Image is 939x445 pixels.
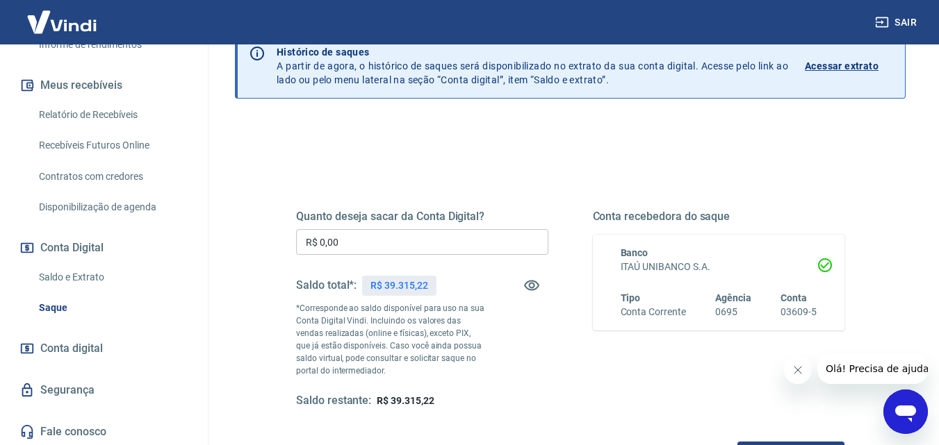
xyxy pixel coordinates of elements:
iframe: Botão para abrir a janela de mensagens [883,389,928,434]
a: Saldo e Extrato [33,263,191,292]
a: Informe de rendimentos [33,31,191,59]
button: Sair [872,10,922,35]
span: Banco [621,247,648,258]
a: Relatório de Recebíveis [33,101,191,129]
span: R$ 39.315,22 [377,395,434,406]
p: Acessar extrato [805,59,879,73]
span: Olá! Precisa de ajuda? [8,10,117,21]
h5: Conta recebedora do saque [593,210,845,224]
iframe: Fechar mensagem [784,356,812,384]
button: Meus recebíveis [17,70,191,101]
a: Disponibilização de agenda [33,193,191,221]
span: Conta [781,292,807,303]
button: Conta Digital [17,233,191,263]
iframe: Mensagem da empresa [817,353,928,384]
a: Recebíveis Futuros Online [33,131,191,160]
span: Agência [715,292,751,303]
img: Vindi [17,1,107,43]
h5: Saldo total*: [296,278,357,292]
h6: ITAÚ UNIBANCO S.A. [621,260,817,274]
a: Contratos com credores [33,162,191,191]
h6: 0695 [715,305,751,319]
h6: 03609-5 [781,305,817,319]
p: Histórico de saques [277,45,788,59]
a: Segurança [17,375,191,405]
h5: Quanto deseja sacar da Conta Digital? [296,210,548,224]
p: *Corresponde ao saldo disponível para uso na sua Conta Digital Vindi. Incluindo os valores das ve... [296,302,485,377]
a: Acessar extrato [805,45,894,87]
p: A partir de agora, o histórico de saques será disponibilizado no extrato da sua conta digital. Ac... [277,45,788,87]
a: Saque [33,294,191,322]
h5: Saldo restante: [296,394,371,408]
span: Tipo [621,292,641,303]
p: R$ 39.315,22 [370,278,427,293]
a: Conta digital [17,333,191,364]
span: Conta digital [40,339,103,358]
h6: Conta Corrente [621,305,686,319]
